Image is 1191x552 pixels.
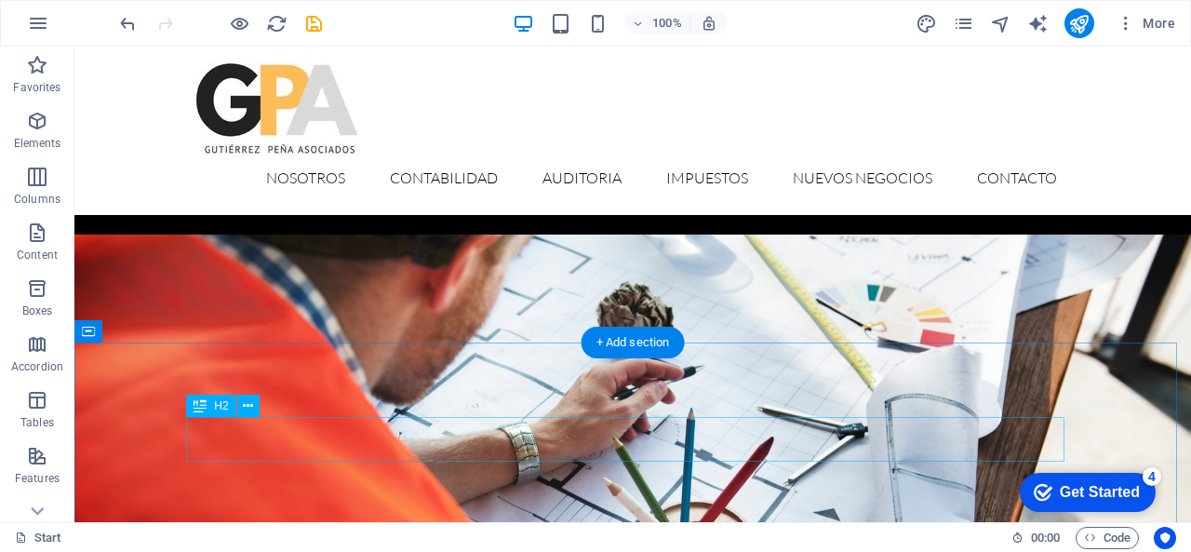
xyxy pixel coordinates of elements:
[582,327,685,358] div: + Add section
[953,12,975,34] button: pages
[303,13,325,34] i: Save (Ctrl+S)
[1031,527,1060,549] span: 00 00
[302,12,325,34] button: save
[652,12,682,34] h6: 100%
[1084,527,1131,549] span: Code
[55,20,135,37] div: Get Started
[14,192,60,207] p: Columns
[228,12,250,34] button: Click here to leave preview mode and continue editing
[1154,527,1176,549] button: Usercentrics
[624,12,690,34] button: 100%
[13,80,60,95] p: Favorites
[953,13,974,34] i: Pages (Ctrl+Alt+S)
[265,12,288,34] button: reload
[1068,13,1090,34] i: Publish
[916,12,938,34] button: design
[15,9,151,48] div: Get Started 4 items remaining, 20% complete
[15,471,60,486] p: Features
[990,13,1011,34] i: Navigator
[266,13,288,34] i: Reload page
[1044,531,1047,545] span: :
[1027,12,1050,34] button: text_generator
[116,12,139,34] button: undo
[11,359,63,374] p: Accordion
[17,248,58,263] p: Content
[990,12,1012,34] button: navigator
[1109,8,1183,38] button: More
[138,4,156,22] div: 4
[214,400,228,411] span: H2
[20,415,54,430] p: Tables
[916,13,937,34] i: Design (Ctrl+Alt+Y)
[1027,13,1049,34] i: AI Writer
[1076,527,1139,549] button: Code
[117,13,139,34] i: Undo: Change text (Ctrl+Z)
[14,136,61,151] p: Elements
[1064,8,1094,38] button: publish
[22,303,53,318] p: Boxes
[15,527,61,549] a: Click to cancel selection. Double-click to open Pages
[1117,14,1175,33] span: More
